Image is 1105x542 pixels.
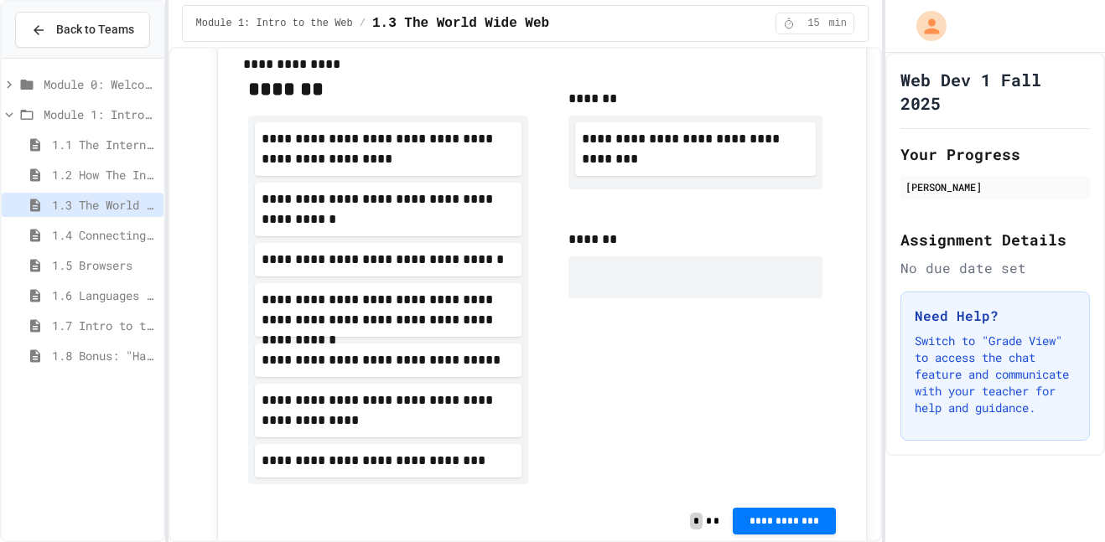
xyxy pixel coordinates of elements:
span: 1.7 Intro to the Web Review [52,317,157,334]
span: Module 1: Intro to the Web [196,17,353,30]
h2: Your Progress [900,142,1090,166]
div: [PERSON_NAME] [905,179,1085,194]
span: 1.1 The Internet and its Impact on Society [52,136,157,153]
span: min [828,17,847,30]
span: 1.6 Languages of the Web [52,286,157,304]
span: 1.2 How The Internet Works [52,166,157,183]
button: Back to Teams [15,12,150,48]
span: Module 0: Welcome to Web Development [44,75,157,93]
h3: Need Help? [915,306,1076,326]
h2: Assignment Details [900,228,1090,251]
span: 1.8 Bonus: "Hacking" The Web [52,347,157,364]
span: Back to Teams [56,21,134,39]
span: / [360,17,366,30]
span: 1.3 The World Wide Web [372,13,549,34]
span: Module 1: Intro to the Web [44,106,157,123]
span: 1.3 The World Wide Web [52,196,157,214]
span: 1.4 Connecting to a Website [52,226,157,244]
span: 15 [800,17,827,30]
p: Switch to "Grade View" to access the chat feature and communicate with your teacher for help and ... [915,333,1076,416]
h1: Web Dev 1 Fall 2025 [900,68,1090,115]
span: 1.5 Browsers [52,256,157,274]
div: No due date set [900,258,1090,278]
div: My Account [899,7,951,45]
